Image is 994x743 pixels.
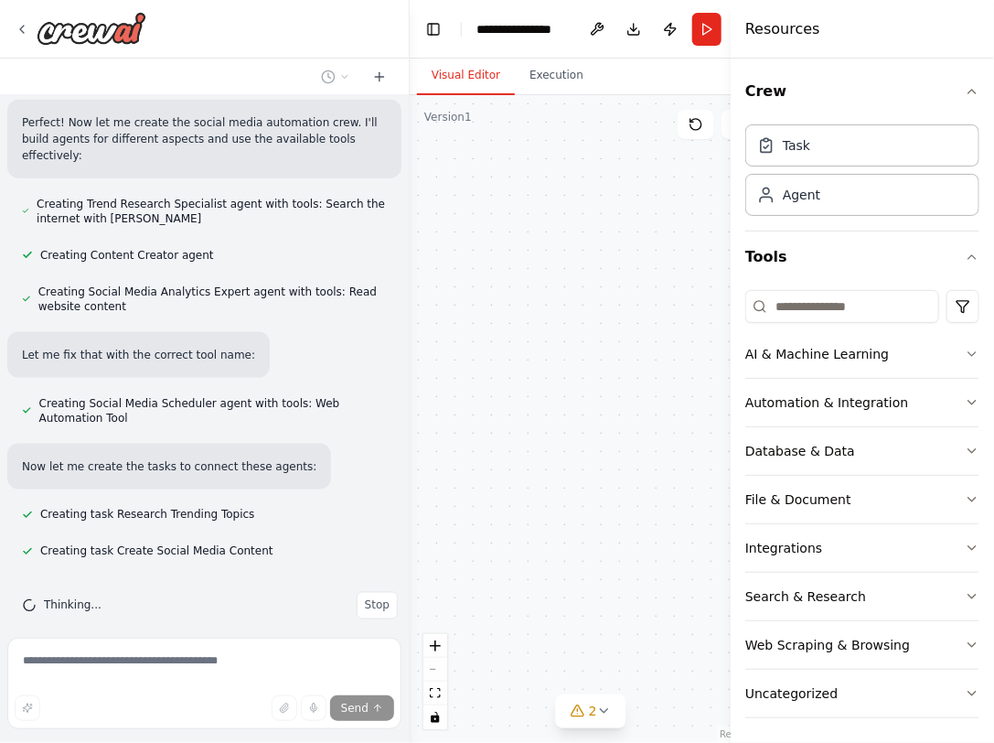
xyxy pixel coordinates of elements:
[314,66,358,88] button: Switch to previous chat
[745,490,851,509] div: File & Document
[40,248,214,263] span: Creating Content Creator agent
[745,476,979,523] button: File & Document
[37,12,146,45] img: Logo
[37,197,387,226] span: Creating Trend Research Specialist agent with tools: Search the internet with [PERSON_NAME]
[38,285,387,314] span: Creating Social Media Analytics Expert agent with tools: Read website content
[745,393,909,412] div: Automation & Integration
[745,442,855,460] div: Database & Data
[301,695,326,721] button: Click to speak your automation idea
[745,587,866,606] div: Search & Research
[745,427,979,475] button: Database & Data
[745,283,979,733] div: Tools
[745,330,979,378] button: AI & Machine Learning
[745,117,979,231] div: Crew
[589,702,597,720] span: 2
[330,695,394,721] button: Send
[421,16,446,42] button: Hide left sidebar
[424,110,472,124] div: Version 1
[423,705,447,729] button: toggle interactivity
[476,20,568,38] nav: breadcrumb
[745,670,979,717] button: Uncategorized
[745,379,979,426] button: Automation & Integration
[357,592,398,619] button: Stop
[515,57,598,95] button: Execution
[22,347,255,363] p: Let me fix that with the correct tool name:
[423,682,447,705] button: fit view
[272,695,297,721] button: Upload files
[417,57,515,95] button: Visual Editor
[745,573,979,620] button: Search & Research
[15,695,40,721] button: Improve this prompt
[365,66,394,88] button: Start a new chat
[783,186,820,204] div: Agent
[22,114,387,164] p: Perfect! Now let me create the social media automation crew. I'll build agents for different aspe...
[745,66,979,117] button: Crew
[745,636,910,654] div: Web Scraping & Browsing
[745,232,979,283] button: Tools
[423,634,447,729] div: React Flow controls
[423,634,447,658] button: zoom in
[745,18,820,40] h4: Resources
[745,684,838,703] div: Uncategorized
[365,598,390,613] span: Stop
[44,598,102,613] span: Thinking...
[745,524,979,572] button: Integrations
[423,658,447,682] button: zoom out
[556,695,626,728] button: 2
[745,345,889,363] div: AI & Machine Learning
[341,701,369,716] span: Send
[40,508,254,522] span: Creating task Research Trending Topics
[40,544,273,559] span: Creating task Create Social Media Content
[39,396,387,425] span: Creating Social Media Scheduler agent with tools: Web Automation Tool
[745,621,979,669] button: Web Scraping & Browsing
[783,136,810,155] div: Task
[745,539,822,557] div: Integrations
[720,729,769,739] a: React Flow attribution
[22,458,316,475] p: Now let me create the tasks to connect these agents:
